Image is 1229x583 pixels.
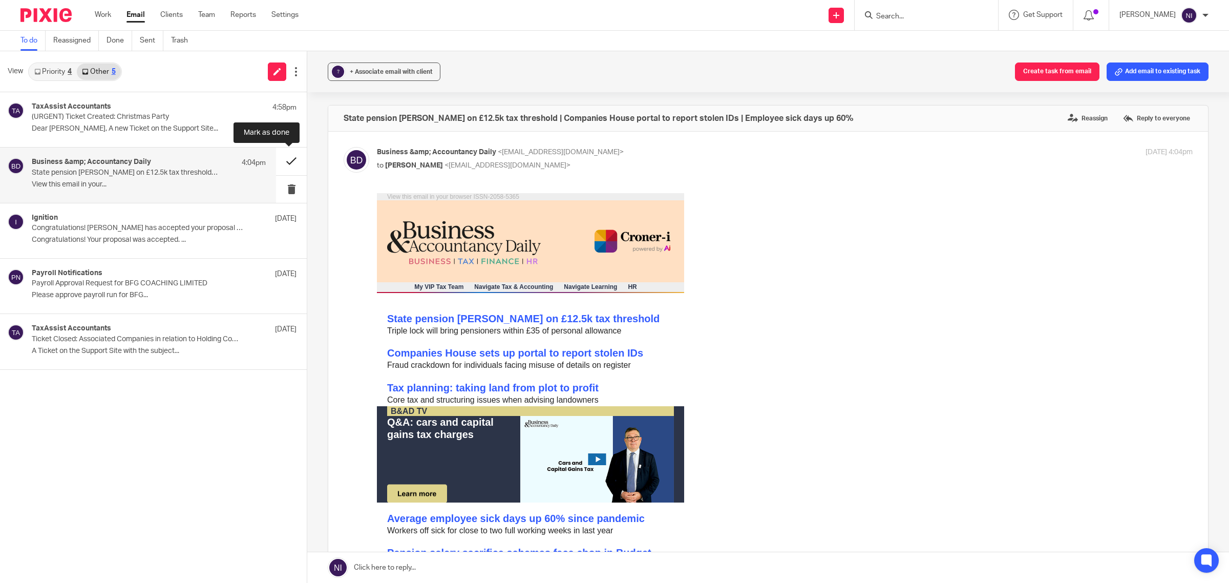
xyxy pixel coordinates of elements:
img: 01642b19-f186-05bf-5456-2e5c0e1c84b7.png [10,291,70,309]
img: svg%3E [8,269,24,285]
td: Fraud crackdown for individuals facing misuse of details on register [10,166,266,178]
td: Business [14,412,56,422]
p: Payroll Approval Request for BFG COACHING LIMITED [32,279,244,288]
img: svg%3E [344,147,369,173]
h4: Business &amp; Accountancy Daily [32,158,151,166]
span: Get Support [1023,11,1063,18]
td: Tax [14,110,30,119]
a: Companies House sets up portal to report stolen IDs [10,154,266,165]
a: Work [95,10,111,20]
span: View [8,66,23,77]
button: Create task from email [1015,63,1099,81]
p: State pension [PERSON_NAME] on £12.5k tax threshold | Companies House portal to report stolen IDs... [32,169,219,177]
p: A Ticket on the Support Site with the subject... [32,347,296,356]
a: Team [198,10,215,20]
p: Ticket Closed: Associated Companies in relation to Holding Companies [32,335,244,344]
span: + Associate email with client [350,69,433,75]
a: Navigate Learning [187,90,240,97]
a: Average employee sick days up 60% since pandemic [10,320,268,331]
img: svg%3E [1181,7,1197,24]
td: Popular tax break at risk as HMRC reviews three options [10,366,274,378]
a: [PERSON_NAME] sells majority stake to private equity [10,423,276,434]
img: svg%3E [8,214,24,230]
td: £21m restructuring firm targets M&A with Pollen Street deal [10,434,276,447]
button: ? + Associate email with client [328,63,440,81]
td: Workers off sick for close to two full working weeks in last year [10,331,268,344]
div: 5 [112,68,116,75]
a: Employee benefits: are they non-negotiable? [10,492,229,503]
td: Training, career progression and flexible working crucial to keep staff [10,504,259,516]
a: Navigate Tax & Accounting [97,90,176,97]
a: Clients [160,10,183,20]
td: HR [14,482,26,491]
td: [DATE] [10,100,37,110]
span: <[EMAIL_ADDRESS][DOMAIN_NAME]> [444,162,570,169]
a: HR [251,90,260,97]
div: ? [332,66,344,78]
p: (URGENT) Ticket Created: Christmas Party [32,113,244,121]
input: Search [875,12,967,22]
a: To do [20,31,46,51]
h4: TaxAssist Accountants [32,102,111,111]
p: [PERSON_NAME] [1119,10,1176,20]
p: 4:58pm [272,102,296,113]
a: State pension [PERSON_NAME] on £12.5k tax threshold [10,120,283,131]
td: Brand new Leeds office doubles current capacity in the city [10,469,292,482]
div: 4 [68,68,72,75]
span: to [377,162,384,169]
td: Business [14,378,56,388]
p: View this email in your... [32,180,266,189]
td: Triple lock will bring pensioners within £35 of personal allowance [10,132,283,144]
img: svg%3E [8,158,24,174]
button: Add email to existing task [1107,63,1209,81]
a: Pension salary sacrifice schemes face chop in Budget [10,354,274,365]
a: Priority4 [29,64,77,80]
h4: Ignition [32,214,58,222]
span: Business &amp; Accountancy Daily [377,149,496,156]
p: Dear [PERSON_NAME], A new Ticket on the Support Site... [32,124,296,133]
p: Congratulations! [PERSON_NAME] has accepted your proposal (#PROP-4479) (payments enabled) [32,224,244,233]
h4: Payroll Notifications [32,269,102,278]
td: Core tax and structuring issues when advising landowners [10,201,222,213]
a: Surprise amnesty for Covid loan debtors [10,388,208,400]
span: <[EMAIL_ADDRESS][DOMAIN_NAME]> [498,149,624,156]
h4: State pension [PERSON_NAME] on £12.5k tax threshold | Companies House portal to report stolen IDs... [344,113,854,123]
a: Reassigned [53,31,99,51]
a: My VIP Tax Team [37,90,87,97]
a: Done [107,31,132,51]
td: Business [14,144,56,154]
img: svg%3E [8,324,24,341]
p: [DATE] 4:04pm [1146,147,1193,158]
td: Tax [14,344,30,353]
p: [DATE] [275,324,296,335]
img: svg%3E [8,102,24,119]
p: Congratulations! Your proposal was accepted. ... [32,236,296,244]
a: Other5 [77,64,120,80]
a: Trash [171,31,196,51]
label: Reply to everyone [1120,111,1193,126]
span: [PERSON_NAME] [385,162,443,169]
h4: TaxAssist Accountants [32,324,111,333]
label: Reassign [1065,111,1110,126]
a: Sent [140,31,163,51]
a: Q&A: cars and capital gains tax charges [10,223,117,247]
p: Please approve payroll run for BFG... [32,291,296,300]
td: HR [14,309,26,319]
a: Email [126,10,145,20]
img: Pixie [20,8,72,22]
img: Video [143,223,297,309]
td: Settle pandemic related debts or face harsh penalties from December [10,400,263,412]
a: PKF [PERSON_NAME] relocates to upgraded Leeds office [10,457,292,469]
a: Settings [271,10,299,20]
p: [DATE] [275,269,296,279]
a: Tax planning: taking land from plot to profit [10,189,222,200]
a: Reports [230,10,256,20]
p: 4:04pm [242,158,266,168]
td: Tax [14,178,30,188]
p: [DATE] [275,214,296,224]
td: B&AD TV [14,213,50,223]
td: Business [14,447,56,456]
